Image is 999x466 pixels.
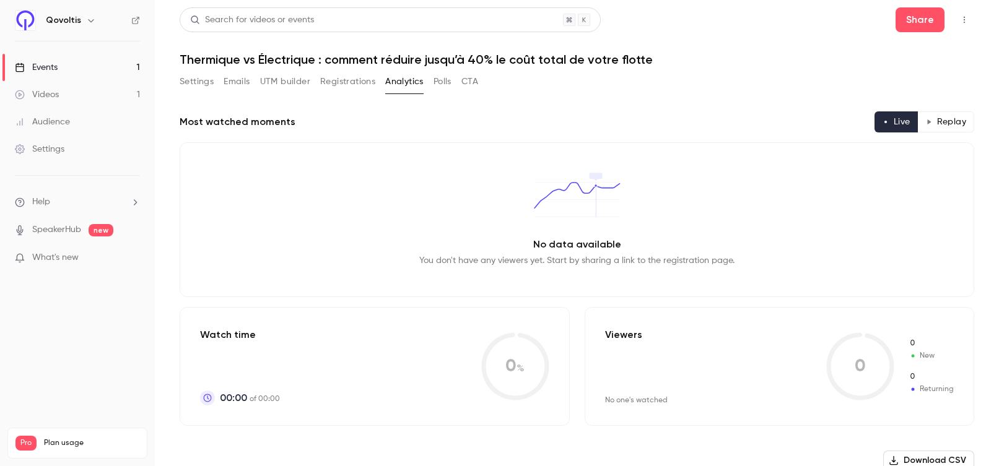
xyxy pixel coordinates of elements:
[260,72,310,92] button: UTM builder
[180,72,214,92] button: Settings
[46,14,81,27] h6: Qovoltis
[419,254,735,267] p: You don't have any viewers yet. Start by sharing a link to the registration page.
[32,223,81,236] a: SpeakerHub
[32,251,79,264] span: What's new
[320,72,375,92] button: Registrations
[605,395,668,405] div: No one's watched
[190,14,314,27] div: Search for videos or events
[909,338,954,349] span: New
[220,390,247,405] span: 00:00
[15,116,70,128] div: Audience
[44,438,139,448] span: Plan usage
[918,111,974,132] button: Replay
[875,111,918,132] button: Live
[15,143,64,155] div: Settings
[15,88,59,101] div: Videos
[15,11,35,30] img: Qovoltis
[15,436,37,451] span: Pro
[200,327,280,342] p: Watch time
[180,114,295,129] h2: Most watched moments
[15,61,58,74] div: Events
[385,72,424,92] button: Analytics
[32,196,50,209] span: Help
[533,237,621,252] p: No data available
[220,390,280,405] p: of 00:00
[434,72,452,92] button: Polls
[15,196,140,209] li: help-dropdown-opener
[180,52,974,67] h1: Thermique vs Électrique : comment réduire jusqu’à 40% le coût total de votre flotte
[909,350,954,361] span: New
[224,72,250,92] button: Emails
[909,384,954,395] span: Returning
[89,224,113,236] span: new
[461,72,478,92] button: CTA
[125,252,140,264] iframe: Noticeable Trigger
[605,327,642,342] p: Viewers
[909,371,954,382] span: Returning
[896,7,944,32] button: Share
